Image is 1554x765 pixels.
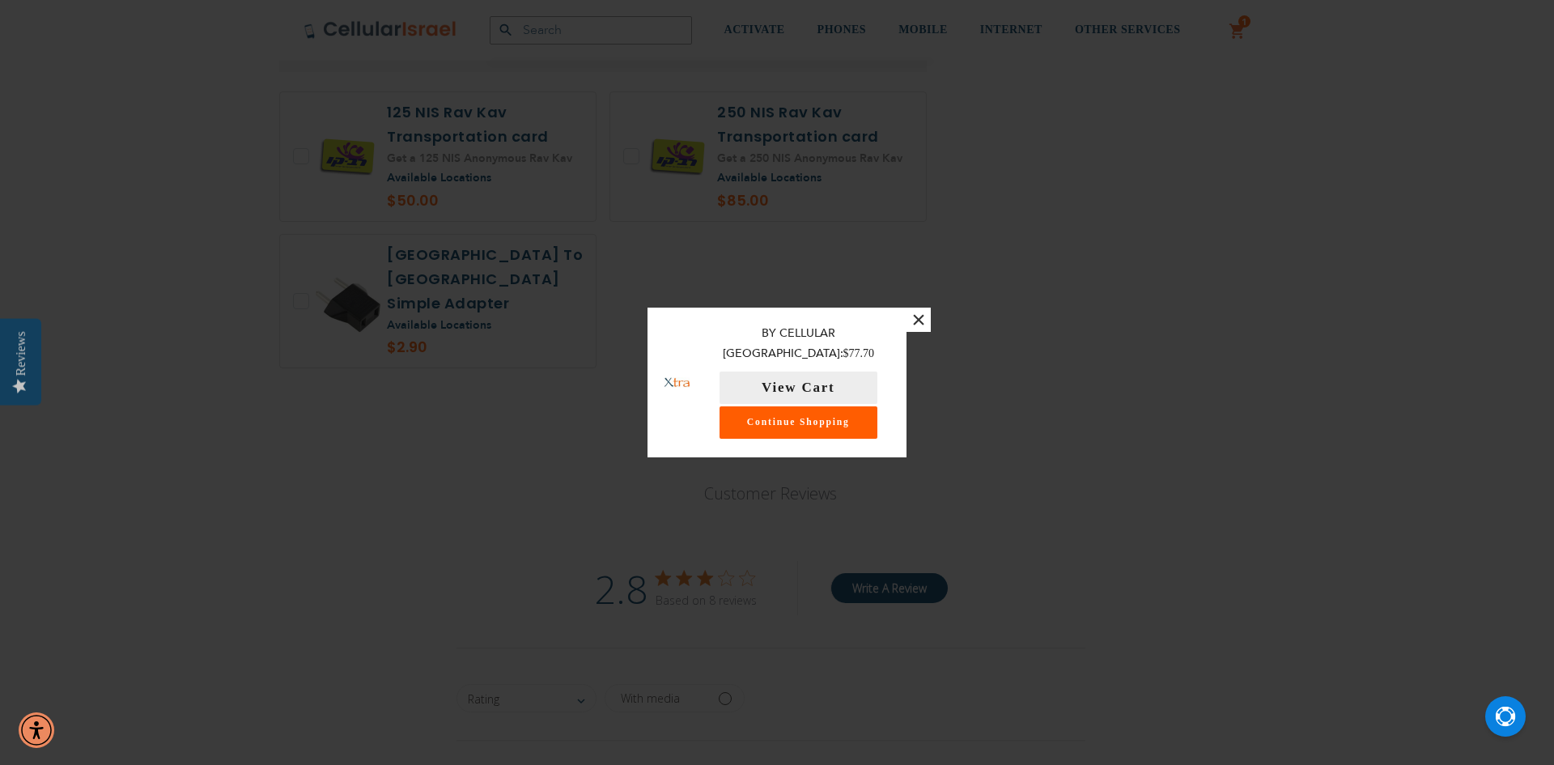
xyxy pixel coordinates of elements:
button: View Cart [720,372,877,404]
button: × [906,308,931,332]
p: By Cellular [GEOGRAPHIC_DATA]: [707,324,891,363]
div: Reviews [14,331,28,376]
a: Continue Shopping [720,406,877,439]
span: $77.70 [843,347,875,359]
div: Accessibility Menu [19,712,54,748]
